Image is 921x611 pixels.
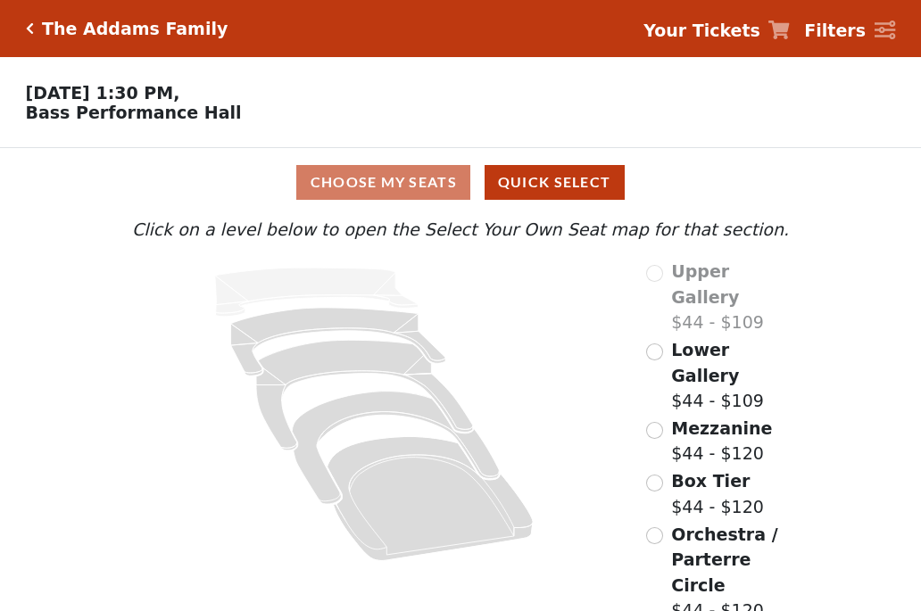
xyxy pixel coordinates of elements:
span: Mezzanine [671,418,772,438]
a: Click here to go back to filters [26,22,34,35]
h5: The Addams Family [42,19,228,39]
label: $44 - $120 [671,416,772,467]
strong: Filters [804,21,866,40]
span: Lower Gallery [671,340,739,385]
strong: Your Tickets [643,21,760,40]
path: Lower Gallery - Seats Available: 156 [231,308,446,376]
a: Filters [804,18,895,44]
path: Orchestra / Parterre Circle - Seats Available: 153 [328,437,534,561]
button: Quick Select [485,165,625,200]
span: Orchestra / Parterre Circle [671,524,777,595]
label: $44 - $109 [671,337,793,414]
label: $44 - $120 [671,468,764,519]
label: $44 - $109 [671,259,793,335]
span: Upper Gallery [671,261,739,307]
p: Click on a level below to open the Select Your Own Seat map for that section. [128,217,793,243]
path: Upper Gallery - Seats Available: 0 [215,268,419,317]
span: Box Tier [671,471,750,491]
a: Your Tickets [643,18,790,44]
